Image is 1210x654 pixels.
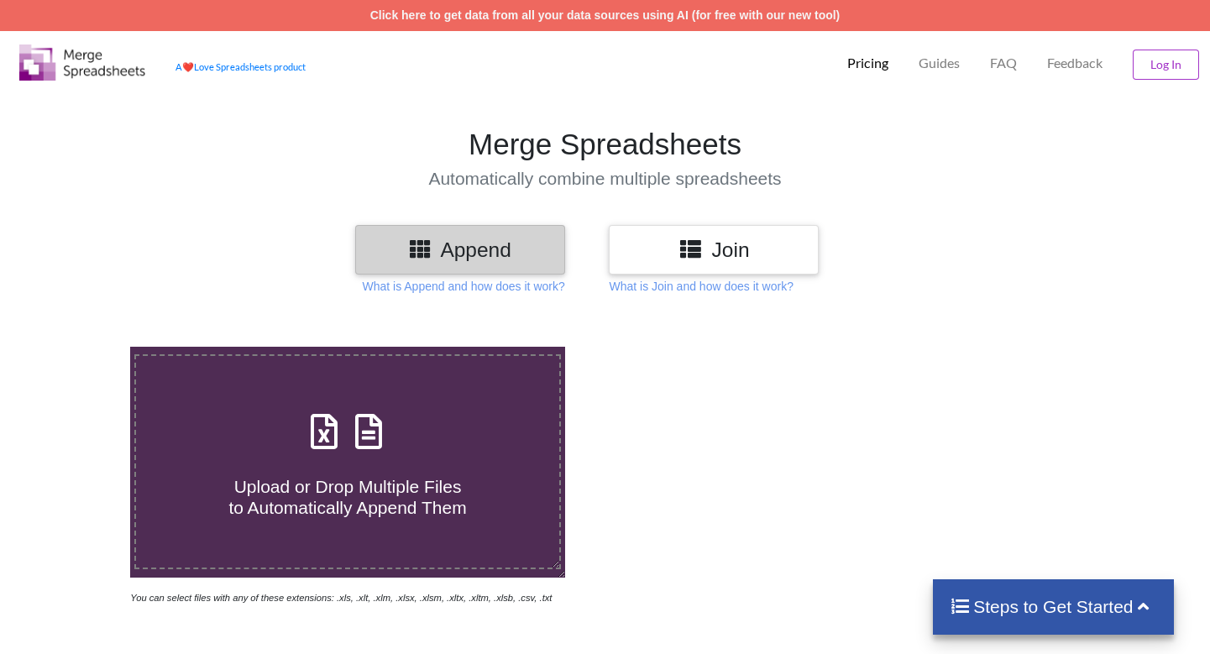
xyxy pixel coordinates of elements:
h4: Steps to Get Started [950,596,1157,617]
img: Logo.png [19,44,145,81]
h3: Append [368,238,553,262]
span: heart [182,61,194,72]
p: Guides [919,55,960,72]
a: AheartLove Spreadsheets product [175,61,306,72]
span: Upload or Drop Multiple Files to Automatically Append Them [228,477,466,517]
p: Pricing [847,55,888,72]
button: Log In [1133,50,1199,80]
p: What is Append and how does it work? [362,278,564,295]
h3: Join [621,238,806,262]
i: You can select files with any of these extensions: .xls, .xlt, .xlm, .xlsx, .xlsm, .xltx, .xltm, ... [130,593,552,603]
p: What is Join and how does it work? [609,278,793,295]
a: Click here to get data from all your data sources using AI (for free with our new tool) [370,8,841,22]
span: Feedback [1047,56,1103,70]
p: FAQ [990,55,1017,72]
